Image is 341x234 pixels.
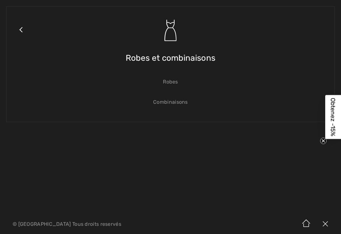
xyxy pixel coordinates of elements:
span: Obtenez -15% [330,98,337,136]
img: Accueil [297,214,316,234]
span: Aide [15,4,27,10]
div: Obtenez -15%Close teaser [325,95,341,139]
a: Combinaisons [13,95,328,109]
p: © [GEOGRAPHIC_DATA] Tous droits reservés [13,222,200,226]
a: Robes [13,75,328,89]
span: Robes et combinaisons [126,47,215,69]
button: Close teaser [320,138,326,144]
img: X [316,214,335,234]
